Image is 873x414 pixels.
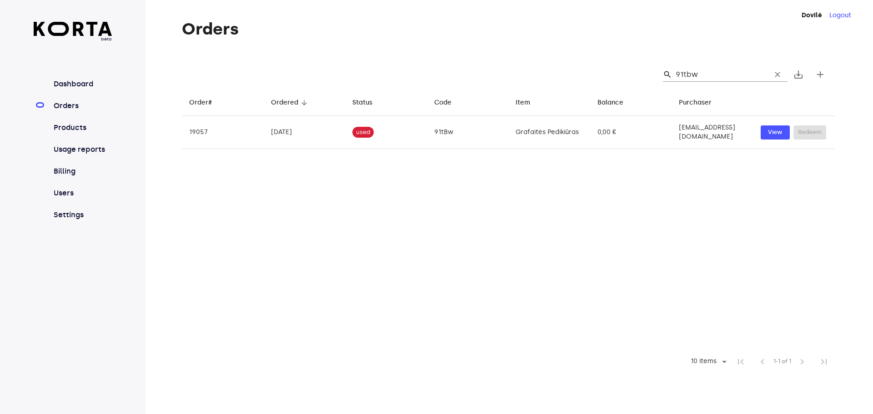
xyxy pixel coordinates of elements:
button: Create new gift card [809,64,831,85]
span: clear [773,70,782,79]
td: 0,00 € [590,116,672,149]
span: Next Page [791,351,813,373]
div: Balance [597,97,623,108]
span: Status [352,97,384,108]
span: Previous Page [752,351,773,373]
span: Ordered [271,97,310,108]
input: Search [676,67,764,82]
span: Code [434,97,463,108]
span: Last Page [813,351,835,373]
span: Item [516,97,542,108]
div: Purchaser [679,97,712,108]
a: Orders [52,100,112,111]
div: Item [516,97,530,108]
td: 19057 [182,116,264,149]
div: 10 items [685,355,730,369]
div: Order# [189,97,212,108]
span: Balance [597,97,635,108]
strong: Dovilė [802,11,822,19]
span: arrow_downward [300,99,308,107]
div: Status [352,97,372,108]
a: Users [52,188,112,199]
span: View [765,127,785,138]
a: Billing [52,166,112,177]
a: Dashboard [52,79,112,90]
span: Search [663,70,672,79]
span: add [815,69,826,80]
td: Grafaitės Pedikiūras [508,116,590,149]
span: 1-1 of 1 [773,357,791,366]
button: Logout [829,11,851,20]
a: beta [34,22,112,42]
button: View [761,125,790,140]
div: Code [434,97,452,108]
button: Export [788,64,809,85]
span: save_alt [793,69,804,80]
td: 91tBw [427,116,509,149]
span: beta [34,36,112,42]
span: used [352,128,374,137]
a: Usage reports [52,144,112,155]
td: [DATE] [264,116,346,149]
span: Order# [189,97,224,108]
td: [EMAIL_ADDRESS][DOMAIN_NAME] [672,116,753,149]
button: Clear Search [768,65,788,85]
div: Ordered [271,97,298,108]
a: Products [52,122,112,133]
img: Korta [34,22,112,36]
a: Settings [52,209,112,220]
span: First Page [730,351,752,373]
h1: Orders [182,20,835,38]
div: 10 items [688,358,719,365]
span: Purchaser [679,97,723,108]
